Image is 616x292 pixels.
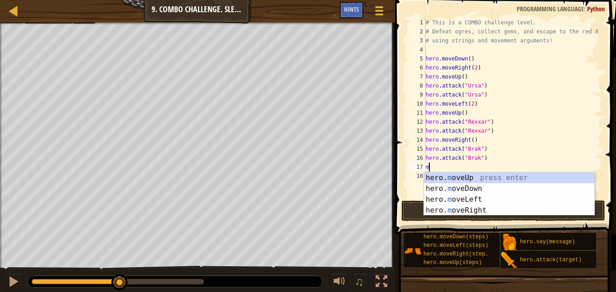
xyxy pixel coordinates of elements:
div: 3 [408,36,426,45]
div: 8 [408,81,426,90]
span: hero.moveRight(steps) [423,251,492,257]
div: 15 [408,144,426,153]
div: 2 [408,27,426,36]
div: 11 [408,108,426,117]
span: hero.moveDown(steps) [423,234,488,240]
span: Python [587,5,605,13]
div: 4 [408,45,426,54]
div: 14 [408,135,426,144]
img: portrait.png [404,242,421,260]
div: 18 [408,171,426,181]
button: ♫ [353,273,368,292]
span: : [584,5,587,13]
img: portrait.png [501,252,518,269]
img: portrait.png [501,234,518,251]
button: Toggle fullscreen [372,273,391,292]
span: Hints [344,5,359,14]
div: 9 [408,90,426,99]
span: hero.moveUp(steps) [423,260,482,266]
div: 13 [408,126,426,135]
span: hero.attack(target) [520,257,582,263]
div: 16 [408,153,426,162]
button: Show game menu [368,2,391,23]
span: hero.moveLeft(steps) [423,242,488,249]
div: 10 [408,99,426,108]
button: Ctrl + P: Pause [5,273,23,292]
span: Programming language [517,5,584,13]
div: 7 [408,72,426,81]
button: Adjust volume [331,273,349,292]
div: 6 [408,63,426,72]
button: Run ⇧↵ [401,200,605,221]
span: ♫ [355,275,364,288]
span: hero.say(message) [520,239,575,245]
div: 17 [408,162,426,171]
div: 12 [408,117,426,126]
div: 5 [408,54,426,63]
div: 1 [408,18,426,27]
